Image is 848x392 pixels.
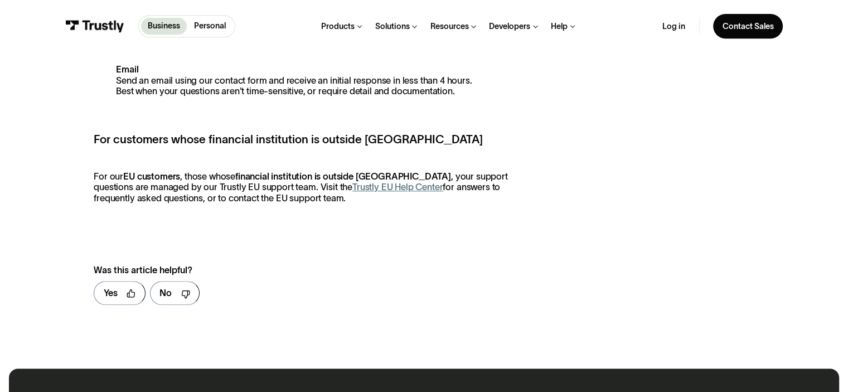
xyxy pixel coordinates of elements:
[116,64,138,74] strong: Email
[148,20,180,32] p: Business
[430,21,468,32] div: Resources
[662,21,685,32] a: Log in
[94,171,519,204] p: For our , those whose , your support questions are managed by our Trustly EU support team. Visit ...
[94,281,145,305] a: Yes
[489,21,530,32] div: Developers
[187,18,232,35] a: Personal
[551,21,568,32] div: Help
[713,14,783,38] a: Contact Sales
[321,21,355,32] div: Products
[150,281,200,305] a: No
[65,20,124,32] img: Trustly Logo
[375,21,410,32] div: Solutions
[235,171,451,181] strong: financial institution is outside [GEOGRAPHIC_DATA]
[194,20,226,32] p: Personal
[159,286,172,300] div: No
[141,18,187,35] a: Business
[123,171,180,181] strong: EU customers
[104,286,118,300] div: Yes
[94,133,483,146] strong: For customers whose financial institution is outside [GEOGRAPHIC_DATA]
[722,21,773,32] div: Contact Sales
[352,182,443,192] a: Trustly EU Help Center
[94,263,495,277] div: Was this article helpful?
[94,64,519,97] p: Send an email using our contact form and receive an initial response in less than 4 hours. Best w...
